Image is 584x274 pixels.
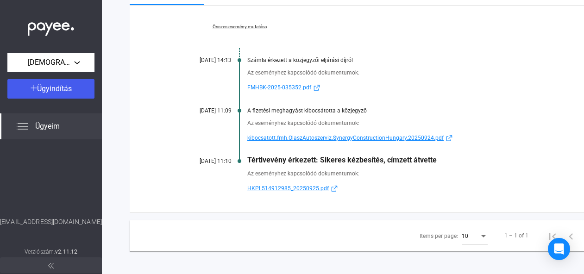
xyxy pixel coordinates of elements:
[7,79,94,99] button: Ügyindítás
[311,84,322,91] img: external-link-blue
[504,230,528,241] div: 1 – 1 of 1
[247,118,575,128] div: Az eseményhez kapcsolódó dokumentumok:
[55,249,77,255] strong: v2.11.12
[247,183,329,194] span: HKPL514912985_20250925.pdf
[247,183,575,194] a: HKPL514912985_20250925.pdfexternal-link-blue
[247,57,575,63] div: Számla érkezett a közjegyzői eljárási díjról
[176,107,232,114] div: [DATE] 11:09
[28,17,74,36] img: white-payee-white-dot.svg
[17,121,28,132] img: list.svg
[548,238,570,260] div: Open Intercom Messenger
[247,68,575,77] div: Az eseményhez kapcsolódó dokumentumok:
[28,57,74,68] span: [DEMOGRAPHIC_DATA] AUTÓSZERVÍZ Kft.
[176,158,232,164] div: [DATE] 11:10
[247,107,575,114] div: A fizetési meghagyást kibocsátotta a közjegyző
[444,135,455,142] img: external-link-blue
[247,156,575,164] div: Tértivevény érkezett: Sikeres kézbesítés, címzett átvette
[31,85,37,91] img: plus-white.svg
[543,226,562,245] button: First page
[176,24,303,30] a: Összes esemény mutatása
[462,233,468,239] span: 10
[247,82,575,93] a: FMHBK-2025-035352.pdfexternal-link-blue
[247,169,575,178] div: Az eseményhez kapcsolódó dokumentumok:
[420,230,458,242] div: Items per page:
[247,82,311,93] span: FMHBK-2025-035352.pdf
[247,132,575,143] a: kibocsatott.fmh.OlaszAutoszerviz.SynergyConstructionHungary.20250924.pdfexternal-link-blue
[48,263,54,268] img: arrow-double-left-grey.svg
[176,57,232,63] div: [DATE] 14:13
[247,132,444,143] span: kibocsatott.fmh.OlaszAutoszerviz.SynergyConstructionHungary.20250924.pdf
[562,226,580,245] button: Previous page
[37,84,72,93] span: Ügyindítás
[329,185,340,192] img: external-link-blue
[35,121,60,132] span: Ügyeim
[7,53,94,72] button: [DEMOGRAPHIC_DATA] AUTÓSZERVÍZ Kft.
[462,230,488,241] mat-select: Items per page:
